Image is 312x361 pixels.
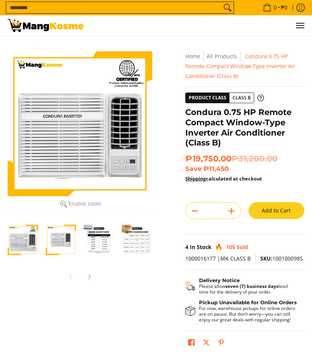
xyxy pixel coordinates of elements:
span: 0 [272,5,278,10]
span: ₱0 [280,5,288,10]
button: Add [222,205,240,217]
strong: Delivery Notice [199,277,240,283]
span: 1000016177 |MK CLASS B [185,255,251,262]
img: Condura 0.75 HP Remote Compact Window-Type Inverter Air Conditioner (Class B)-4 [122,225,152,255]
button: Search [221,2,234,13]
button: Shipping & Delivery [185,277,297,295]
span: • [261,3,290,12]
span: 1001000985 [260,255,303,262]
a: Share on Facebook [186,337,197,350]
button: Next [81,268,97,285]
nav: Main Menu [91,15,304,36]
nav: Breadcrumbs [185,51,304,81]
img: Condura 0.75 HP Remote Compact Window-Type Inverter Air Conditioner (Class B)-3 [84,225,114,255]
a: Shipping [185,175,206,182]
strong: calculated at checkout [185,175,262,182]
a: All Products [207,53,237,60]
span: ₱19,750.00 [185,153,277,164]
span: Save [185,165,202,173]
img: Condura 0.75 HP Remote Compact Window-Type Inverter Air Conditioner (Class B)-1 [8,225,38,255]
span: Product Class [186,93,229,103]
span: Condura 0.75 HP Remote Compact Window-Type Inverter Air Conditioner (Class B) [185,53,295,80]
h1: Condura 0.75 HP Remote Compact Window-Type Inverter Air Conditioner (Class B) [185,107,304,148]
ul: Customer Navigation [91,15,304,36]
span: 4 [185,243,188,251]
span: Sold [237,243,248,251]
a: Product Class Class B [185,93,264,103]
strong: seven (7) business days [225,283,279,289]
button: Add to Cart [248,202,304,219]
a: Pin on Pinterest [216,337,226,350]
button: Enable zoom [8,196,152,212]
p: For now, warehouse pickups for online orders are on pause. But don’t worry—you can still enjoy ou... [199,305,297,323]
span: Enable zoom [68,201,101,207]
span: ₱11,450 [204,165,229,173]
img: condura-window-type-inverter-aircon-full-view-mang-kosme [46,225,76,255]
strong: Pickup Unavailable for Online Orders [199,299,297,305]
button: Menu [295,15,304,36]
img: Condura Remote Inverter Aircon 0.75 HP - Class B l Mang Kosme [8,19,84,32]
span: SKU: [260,255,272,262]
a: Home [185,53,200,60]
span: 105 [226,243,235,251]
p: Please allow lead time for the delivery of your order. [199,283,297,295]
button: Subtract [186,205,204,217]
del: ₱31,200.00 [231,153,277,164]
a: Post on X [201,337,212,350]
span: Class B [229,93,254,103]
span: In Stock [190,243,212,251]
